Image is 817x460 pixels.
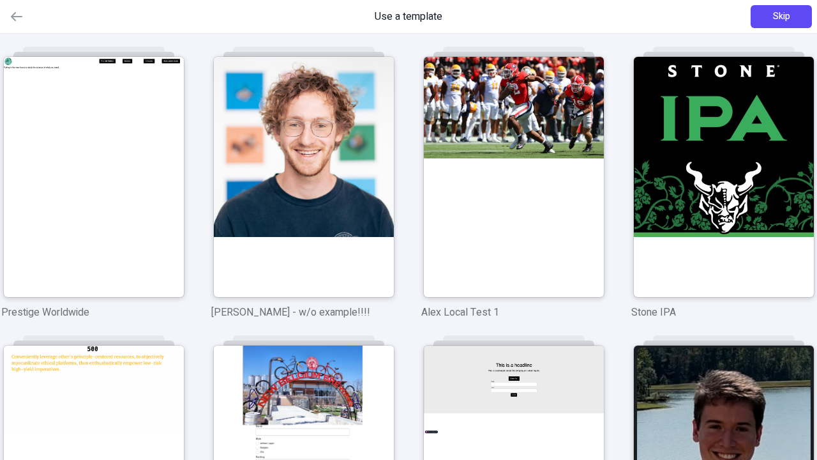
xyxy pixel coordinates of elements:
p: Alex Local Test 1 [421,305,606,320]
span: Use a template [375,9,442,24]
p: Prestige Worldwide [1,305,186,320]
p: [PERSON_NAME] - w/o example!!!! [211,305,396,320]
span: Skip [773,10,790,24]
p: Stone IPA [631,305,816,320]
button: Skip [751,5,812,28]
